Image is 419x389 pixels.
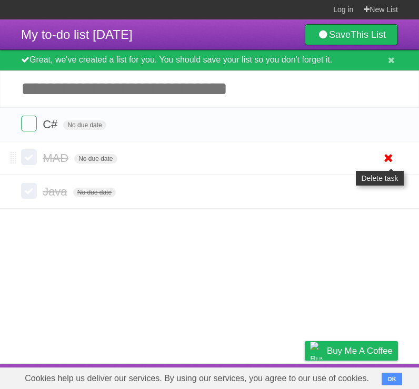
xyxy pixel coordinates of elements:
a: Developers [199,366,242,386]
a: Suggest a feature [332,366,398,386]
span: No due date [74,154,117,163]
label: Done [21,149,37,165]
a: SaveThis List [305,24,398,45]
label: Done [21,116,37,131]
span: Java [43,185,69,198]
span: C# [43,118,60,131]
span: My to-do list [DATE] [21,27,133,42]
a: Terms [255,366,278,386]
span: No due date [73,188,116,197]
label: Done [21,183,37,199]
a: Privacy [291,366,318,386]
img: Buy me a coffee [310,342,324,360]
b: This List [351,29,386,40]
a: About [165,366,187,386]
span: Cookies help us deliver our services. By using our services, you agree to our use of cookies. [14,368,380,389]
span: MAD [43,151,71,165]
span: No due date [63,120,106,130]
a: Buy me a coffee [305,341,398,361]
span: Buy me a coffee [327,342,393,360]
button: OK [382,373,402,385]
